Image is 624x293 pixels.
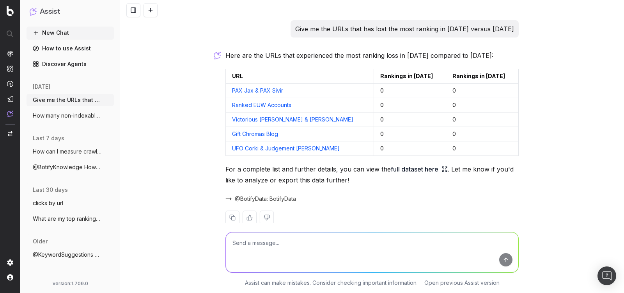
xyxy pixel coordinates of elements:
[232,87,283,94] a: PAX Jax & PAX Sivir
[235,195,296,203] span: @BotifyData: BotifyData
[446,98,519,113] td: 0
[226,69,374,84] td: URL
[33,148,101,155] span: How can I measure crawl budget in Botify
[33,163,101,171] span: @BotifyKnowledge How can I measure crawl
[7,96,13,102] img: Studio
[446,127,519,141] td: 0
[374,84,446,98] td: 0
[245,279,418,287] p: Assist can make mistakes. Consider checking important information.
[27,248,114,261] button: @KeywordSuggestions could you suggest so
[446,69,519,84] td: Rankings in [DATE]
[27,109,114,122] button: How many non-indexables URLs do I have o
[374,98,446,113] td: 0
[232,102,291,108] a: Ranked EUW Accounts
[597,266,616,285] div: Open Intercom Messenger
[33,96,101,104] span: Give me the URLs that has lost the most
[27,213,114,225] button: What are my top ranking pages?
[33,134,64,142] span: last 7 days
[33,112,101,120] span: How many non-indexables URLs do I have o
[27,197,114,209] button: clicks by url
[214,52,221,59] img: Botify assist logo
[30,280,111,287] div: version: 1.709.0
[7,50,13,57] img: Analytics
[33,199,63,207] span: clicks by url
[30,6,111,17] button: Assist
[33,251,101,259] span: @KeywordSuggestions could you suggest so
[225,50,519,61] p: Here are the URLs that experienced the most ranking loss in [DATE] compared to [DATE]:
[232,130,278,137] a: Gift Chromas Blog
[7,65,13,72] img: Intelligence
[27,145,114,158] button: How can I measure crawl budget in Botify
[30,8,37,15] img: Assist
[8,131,12,136] img: Switch project
[27,161,114,173] button: @BotifyKnowledge How can I measure crawl
[33,186,68,194] span: last 30 days
[7,274,13,280] img: My account
[446,84,519,98] td: 0
[33,215,101,223] span: What are my top ranking pages?
[424,279,500,287] a: Open previous Assist version
[7,80,13,87] img: Activation
[374,127,446,141] td: 0
[446,141,519,156] td: 0
[33,83,50,91] span: [DATE]
[27,27,114,39] button: New Chat
[374,113,446,127] td: 0
[7,6,14,16] img: Botify logo
[27,94,114,106] button: Give me the URLs that has lost the most
[225,164,519,186] p: For a complete list and further details, you can view the . Let me know if you'd like to analyze ...
[232,116,353,123] a: Victorious [PERSON_NAME] & [PERSON_NAME]
[391,164,448,175] a: full dataset here
[446,113,519,127] td: 0
[232,145,340,152] a: UFO Corki & Judgement [PERSON_NAME]
[27,58,114,70] a: Discover Agents
[7,259,13,266] img: Setting
[374,69,446,84] td: Rankings in [DATE]
[40,6,60,17] h1: Assist
[33,238,48,245] span: older
[374,141,446,156] td: 0
[27,42,114,55] a: How to use Assist
[225,195,305,203] button: @BotifyData: BotifyData
[7,111,13,117] img: Assist
[295,23,514,34] p: Give me the URLs that has lost the most ranking in [DATE] versus [DATE]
